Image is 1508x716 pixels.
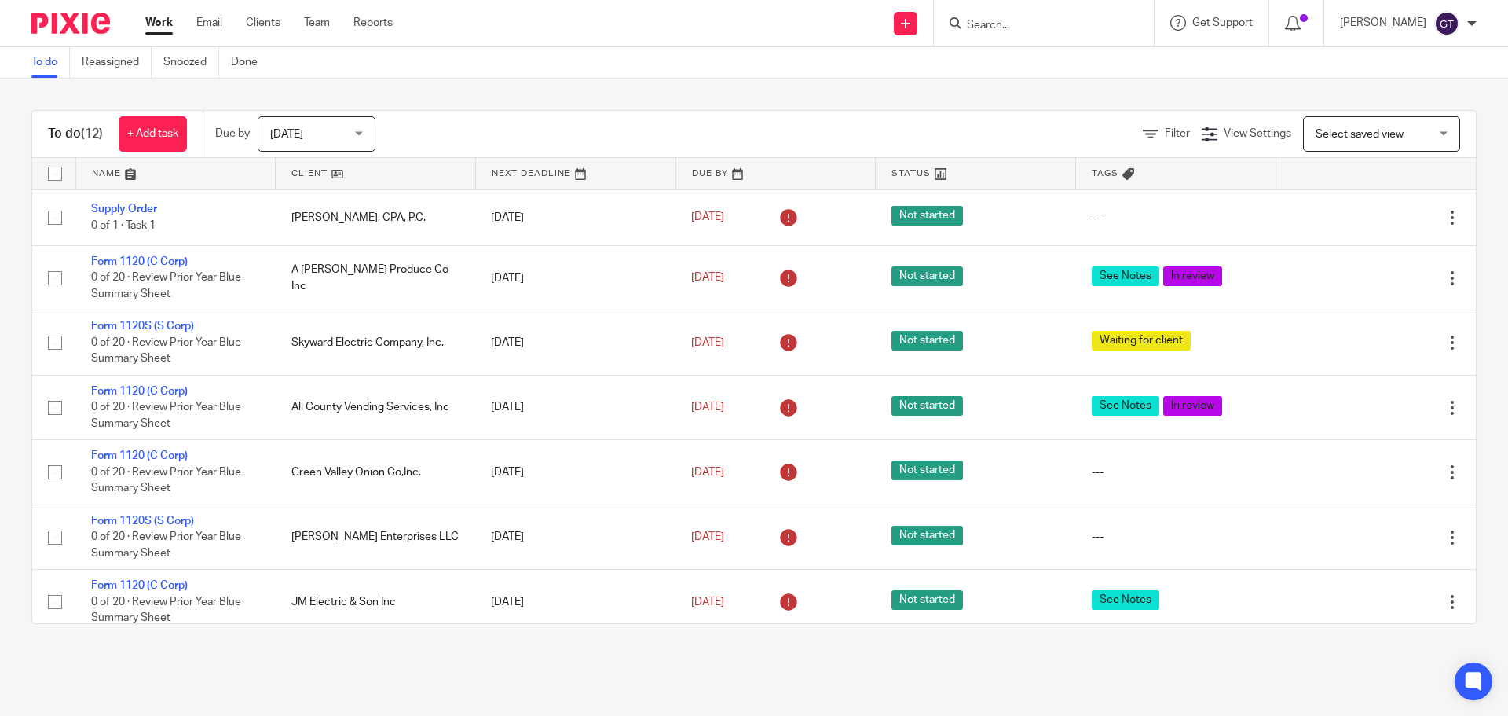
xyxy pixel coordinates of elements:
span: (12) [81,127,103,140]
div: --- [1092,529,1261,545]
a: Clients [246,15,280,31]
span: Not started [891,461,963,480]
a: Form 1120S (S Corp) [91,516,194,527]
a: Form 1120 (C Corp) [91,256,188,267]
span: Waiting for client [1092,331,1191,351]
span: 0 of 20 · Review Prior Year Blue Summary Sheet [91,597,241,624]
p: Due by [215,126,250,141]
a: Form 1120 (C Corp) [91,580,188,591]
span: See Notes [1092,266,1159,286]
span: [DATE] [691,212,724,223]
a: Supply Order [91,204,157,215]
div: --- [1092,210,1261,226]
span: [DATE] [691,272,724,283]
span: Not started [891,396,963,416]
span: Filter [1165,128,1190,139]
span: See Notes [1092,396,1159,416]
span: Get Support [1192,17,1253,28]
span: 0 of 20 · Review Prior Year Blue Summary Sheet [91,402,241,429]
a: + Add task [119,116,187,152]
span: 0 of 1 · Task 1 [91,220,156,231]
span: [DATE] [691,402,724,413]
span: [DATE] [691,597,724,608]
span: 0 of 20 · Review Prior Year Blue Summary Sheet [91,531,241,559]
a: To do [31,47,70,78]
span: [DATE] [270,129,303,140]
h1: To do [48,126,103,142]
td: [PERSON_NAME], CPA, P.C. [276,189,476,245]
span: Select saved view [1316,129,1404,140]
span: Not started [891,206,963,226]
td: Green Valley Onion Co,Inc. [276,440,476,505]
td: [DATE] [475,570,675,634]
td: JM Electric & Son Inc [276,570,476,634]
td: [DATE] [475,245,675,310]
span: In review [1163,266,1222,286]
img: svg%3E [1434,11,1459,36]
a: Team [304,15,330,31]
a: Work [145,15,173,31]
a: Form 1120 (C Corp) [91,450,188,461]
td: A [PERSON_NAME] Produce Co Inc [276,245,476,310]
span: View Settings [1224,128,1291,139]
span: Not started [891,526,963,545]
td: [DATE] [475,375,675,439]
span: 0 of 20 · Review Prior Year Blue Summary Sheet [91,337,241,365]
span: 0 of 20 · Review Prior Year Blue Summary Sheet [91,467,241,494]
td: [DATE] [475,189,675,245]
a: Email [196,15,222,31]
td: Skyward Electric Company, Inc. [276,310,476,375]
span: Not started [891,590,963,610]
span: [DATE] [691,531,724,542]
span: Not started [891,331,963,351]
a: Reports [353,15,393,31]
span: See Notes [1092,590,1159,610]
p: [PERSON_NAME] [1340,15,1426,31]
span: Not started [891,266,963,286]
td: [PERSON_NAME] Enterprises LLC [276,505,476,569]
a: Form 1120S (S Corp) [91,321,194,332]
span: [DATE] [691,337,724,348]
a: Form 1120 (C Corp) [91,386,188,397]
input: Search [965,19,1107,33]
td: [DATE] [475,310,675,375]
a: Reassigned [82,47,152,78]
td: [DATE] [475,505,675,569]
span: 0 of 20 · Review Prior Year Blue Summary Sheet [91,273,241,300]
div: --- [1092,464,1261,480]
span: [DATE] [691,467,724,478]
td: [DATE] [475,440,675,505]
img: Pixie [31,13,110,34]
td: All County Vending Services, Inc [276,375,476,439]
a: Snoozed [163,47,219,78]
a: Done [231,47,269,78]
span: Tags [1092,169,1118,178]
span: In review [1163,396,1222,416]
